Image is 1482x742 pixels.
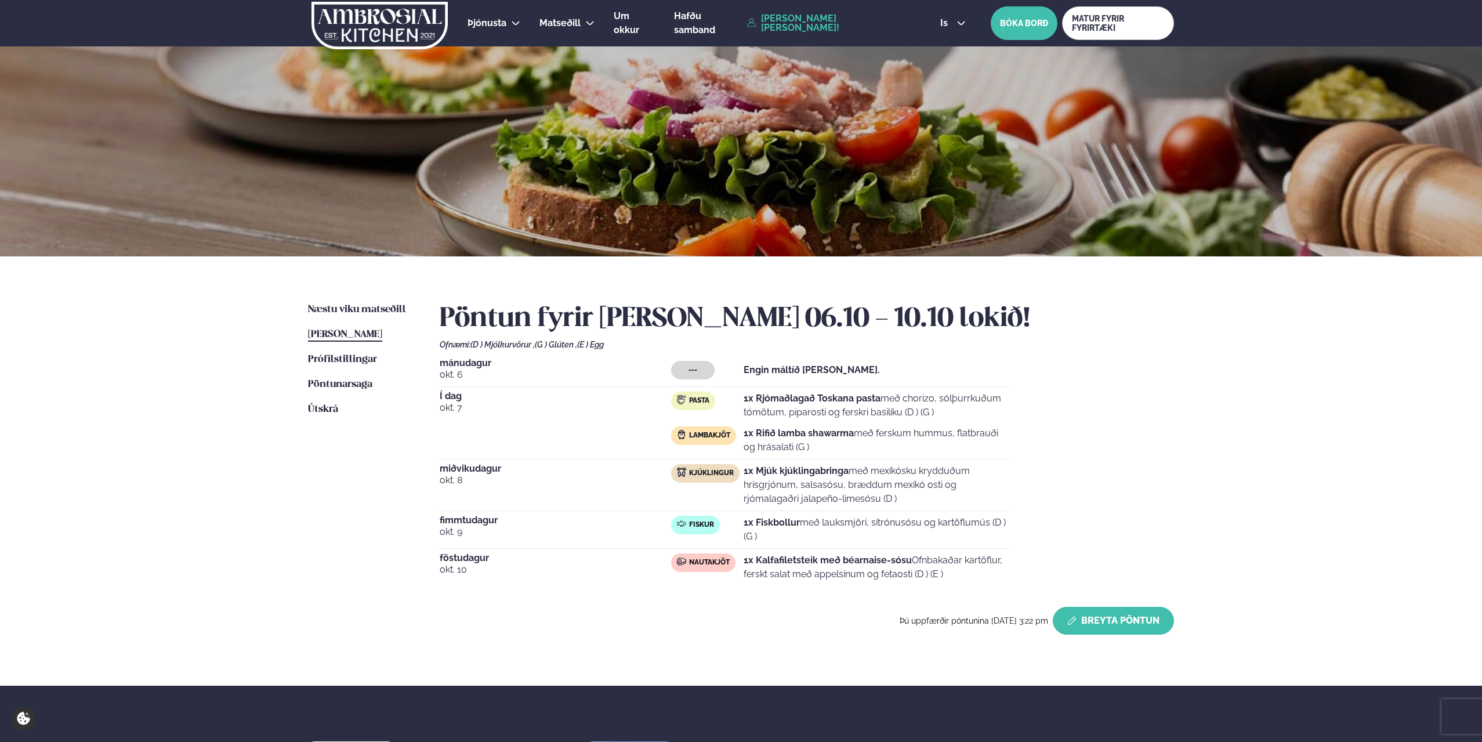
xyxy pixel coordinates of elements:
[308,330,382,339] span: [PERSON_NAME]
[744,465,849,476] strong: 1x Mjúk kjúklingabringa
[308,328,382,342] a: [PERSON_NAME]
[535,340,577,349] span: (G ) Glúten ,
[440,392,671,401] span: Í dag
[689,396,709,406] span: Pasta
[308,404,338,414] span: Útskrá
[308,353,377,367] a: Prófílstillingar
[744,555,912,566] strong: 1x Kalfafiletsteik með béarnaise-sósu
[940,19,951,28] span: is
[577,340,604,349] span: (E ) Egg
[744,464,1008,506] p: með mexíkósku krydduðum hrísgrjónum, salsasósu, bræddum mexíkó osti og rjómalagaðri jalapeño-lime...
[747,14,914,32] a: [PERSON_NAME] [PERSON_NAME]!
[308,379,372,389] span: Pöntunarsaga
[931,19,974,28] button: is
[440,303,1174,335] h2: Pöntun fyrir [PERSON_NAME] 06.10 - 10.10 lokið!
[677,468,686,477] img: chicken.svg
[308,403,338,417] a: Útskrá
[677,519,686,529] img: fish.svg
[677,395,686,404] img: pasta.svg
[440,464,671,473] span: miðvikudagur
[674,9,741,37] a: Hafðu samband
[310,2,449,49] img: logo
[677,430,686,439] img: Lamb.svg
[744,364,880,375] strong: Engin máltíð [PERSON_NAME].
[308,305,406,314] span: Næstu viku matseðill
[744,426,1008,454] p: með ferskum hummus, flatbrauði og hrásalati (G )
[744,392,1008,419] p: með chorizo, sólþurrkuðum tómötum, piparosti og ferskri basilíku (D ) (G )
[744,428,854,439] strong: 1x Rifið lamba shawarma
[308,378,372,392] a: Pöntunarsaga
[689,469,734,478] span: Kjúklingur
[1062,6,1174,40] a: MATUR FYRIR FYRIRTÆKI
[440,473,671,487] span: okt. 8
[440,563,671,577] span: okt. 10
[308,354,377,364] span: Prófílstillingar
[744,393,880,404] strong: 1x Rjómaðlagað Toskana pasta
[689,365,697,375] span: ---
[440,340,1174,349] div: Ofnæmi:
[674,10,715,35] span: Hafðu samband
[12,707,35,730] a: Cookie settings
[440,525,671,539] span: okt. 9
[900,616,1048,625] span: Þú uppfærðir pöntunina [DATE] 3:22 pm
[440,359,671,368] span: mánudagur
[470,340,535,349] span: (D ) Mjólkurvörur ,
[744,553,1008,581] p: Ofnbakaðar kartöflur, ferskt salat með appelsínum og fetaosti (D ) (E )
[614,10,639,35] span: Um okkur
[614,9,655,37] a: Um okkur
[744,517,800,528] strong: 1x Fiskbollur
[440,401,671,415] span: okt. 7
[468,17,506,28] span: Þjónusta
[744,516,1008,544] p: með lauksmjöri, sítrónusósu og kartöflumús (D ) (G )
[440,516,671,525] span: fimmtudagur
[468,16,506,30] a: Þjónusta
[689,520,714,530] span: Fiskur
[539,17,581,28] span: Matseðill
[539,16,581,30] a: Matseðill
[440,368,671,382] span: okt. 6
[689,431,730,440] span: Lambakjöt
[1053,607,1174,635] button: Breyta Pöntun
[991,6,1057,40] button: BÓKA BORÐ
[440,553,671,563] span: föstudagur
[689,558,730,567] span: Nautakjöt
[308,303,406,317] a: Næstu viku matseðill
[677,557,686,566] img: beef.svg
